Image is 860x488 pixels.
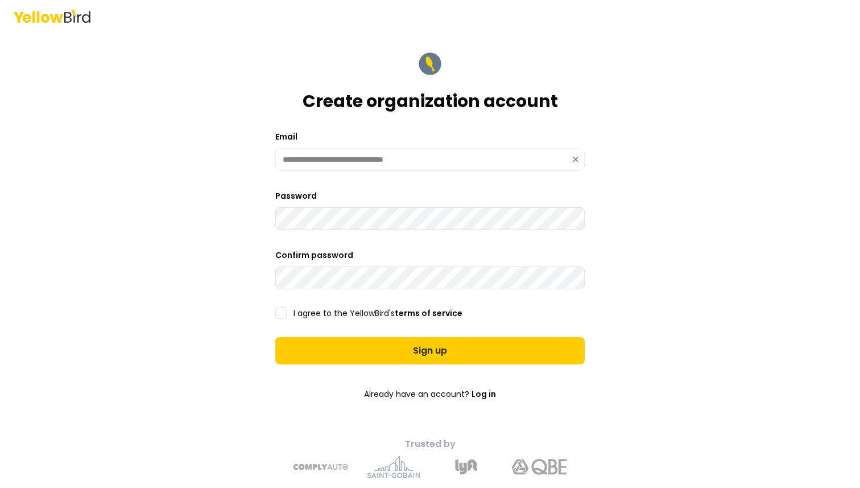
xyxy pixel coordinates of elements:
label: I agree to the YellowBird's [293,309,462,317]
h1: Create organization account [303,91,558,112]
label: Password [275,190,317,202]
a: terms of service [395,307,462,319]
p: Already have an account? [275,383,585,405]
label: Email [275,131,297,142]
label: Confirm password [275,249,353,261]
button: Sign up [275,337,585,364]
p: Trusted by [275,437,585,451]
a: Log in [472,383,496,405]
